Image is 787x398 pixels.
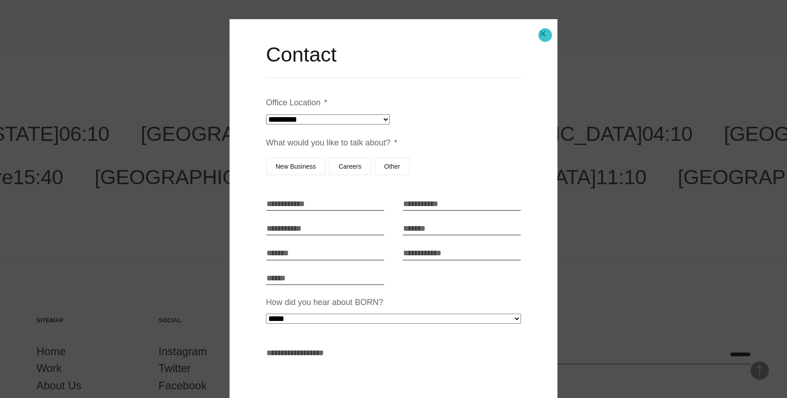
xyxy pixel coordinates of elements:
label: How did you hear about BORN? [266,297,383,308]
label: Office Location [266,98,327,108]
h2: Contact [266,41,521,68]
label: New Business [266,158,326,175]
label: Other [375,158,410,175]
label: Careers [329,158,371,175]
label: What would you like to talk about? [266,138,397,148]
